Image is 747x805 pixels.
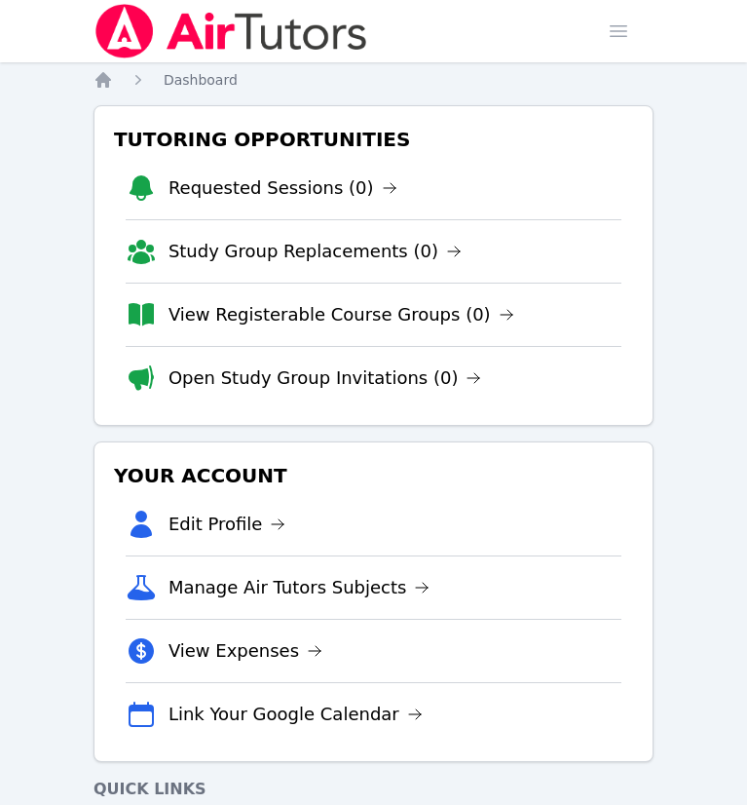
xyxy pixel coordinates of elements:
h4: Quick Links [93,778,654,801]
a: Link Your Google Calendar [168,701,423,728]
a: Dashboard [164,70,238,90]
span: Dashboard [164,72,238,88]
a: View Expenses [168,637,322,665]
h3: Tutoring Opportunities [110,122,637,157]
a: View Registerable Course Groups (0) [168,301,514,328]
a: Manage Air Tutors Subjects [168,574,430,601]
img: Air Tutors [93,4,369,58]
h3: Your Account [110,458,637,493]
a: Requested Sessions (0) [168,174,397,202]
nav: Breadcrumb [93,70,654,90]
a: Study Group Replacements (0) [168,238,462,265]
a: Edit Profile [168,511,286,538]
a: Open Study Group Invitations (0) [168,364,482,392]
